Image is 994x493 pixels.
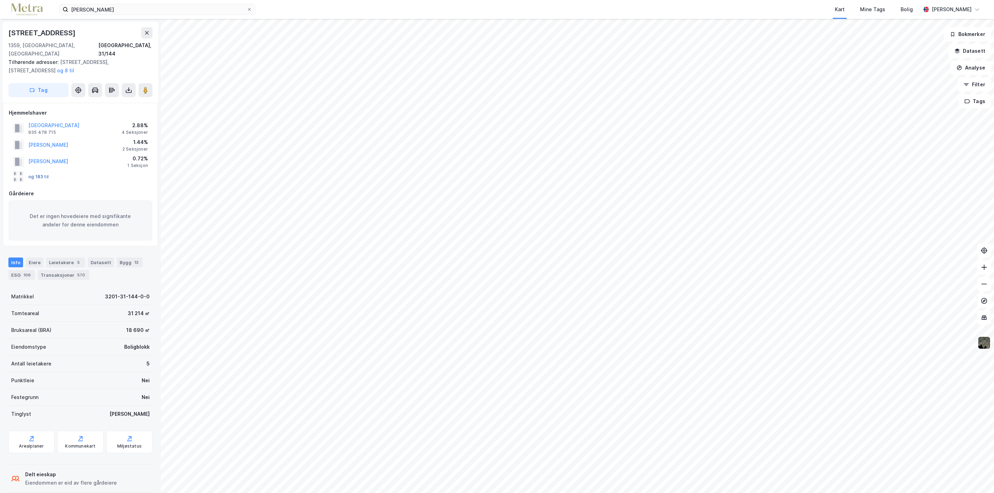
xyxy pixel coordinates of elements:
[944,27,991,41] button: Bokmerker
[978,336,991,349] img: 9k=
[122,130,148,135] div: 4 Seksjoner
[128,309,150,318] div: 31 214 ㎡
[860,5,885,14] div: Mine Tags
[22,271,32,278] div: 106
[11,3,43,16] img: metra-logo.256734c3b2bbffee19d4.png
[124,343,150,351] div: Boligblokk
[117,258,143,267] div: Bygg
[9,201,152,240] div: Det er ingen hovedeiere med signifikante andeler for denne eiendommen
[11,376,34,385] div: Punktleie
[8,27,77,38] div: [STREET_ADDRESS]
[959,94,991,108] button: Tags
[46,258,85,267] div: Leietakere
[126,326,150,334] div: 18 690 ㎡
[28,130,56,135] div: 935 478 715
[122,146,148,152] div: 2 Seksjoner
[8,59,60,65] span: Tilhørende adresser:
[9,189,152,198] div: Gårdeiere
[122,138,148,146] div: 1.44%
[8,270,35,280] div: ESG
[949,44,991,58] button: Datasett
[147,360,150,368] div: 5
[99,41,153,58] div: [GEOGRAPHIC_DATA], 31/144
[68,4,247,15] input: Søk på adresse, matrikkel, gårdeiere, leietakere eller personer
[932,5,972,14] div: [PERSON_NAME]
[76,271,86,278] div: 570
[142,376,150,385] div: Nei
[105,292,150,301] div: 3201-31-144-0-0
[11,292,34,301] div: Matrikkel
[25,479,117,487] div: Eiendommen er eid av flere gårdeiere
[8,58,147,75] div: [STREET_ADDRESS], [STREET_ADDRESS]
[835,5,845,14] div: Kart
[127,154,148,163] div: 0.72%
[8,258,23,267] div: Info
[11,393,38,401] div: Festegrunn
[75,259,82,266] div: 5
[88,258,114,267] div: Datasett
[122,121,148,130] div: 2.88%
[11,360,51,368] div: Antall leietakere
[117,443,142,449] div: Miljøstatus
[959,459,994,493] div: Kontrollprogram for chat
[11,326,51,334] div: Bruksareal (BRA)
[8,41,99,58] div: 1359, [GEOGRAPHIC_DATA], [GEOGRAPHIC_DATA]
[127,163,148,168] div: 1 Seksjon
[19,443,44,449] div: Arealplaner
[109,410,150,418] div: [PERSON_NAME]
[901,5,913,14] div: Bolig
[133,259,140,266] div: 13
[951,61,991,75] button: Analyse
[959,459,994,493] iframe: Chat Widget
[26,258,43,267] div: Eiere
[11,309,39,318] div: Tomteareal
[142,393,150,401] div: Nei
[11,410,31,418] div: Tinglyst
[38,270,89,280] div: Transaksjoner
[8,83,69,97] button: Tag
[958,78,991,92] button: Filter
[65,443,95,449] div: Kommunekart
[25,470,117,479] div: Delt eieskap
[9,109,152,117] div: Hjemmelshaver
[11,343,46,351] div: Eiendomstype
